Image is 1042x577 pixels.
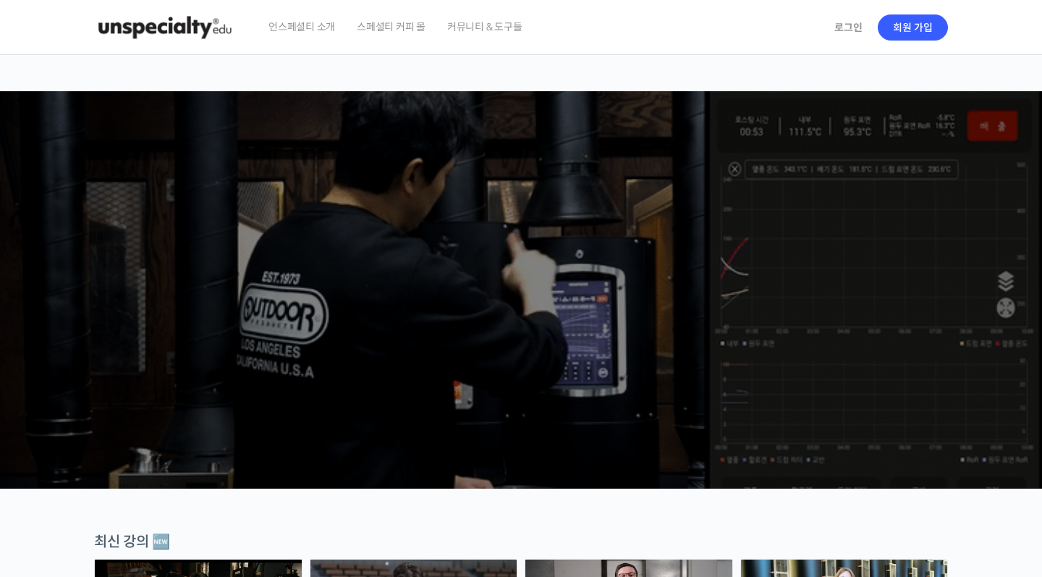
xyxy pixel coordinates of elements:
p: [PERSON_NAME]을 다하는 당신을 위해, 최고와 함께 만든 커피 클래스 [14,222,1028,295]
p: 시간과 장소에 구애받지 않고, 검증된 커리큘럼으로 [14,301,1028,321]
a: 로그인 [826,11,871,44]
a: 회원 가입 [878,14,948,41]
div: 최신 강의 🆕 [94,532,948,552]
